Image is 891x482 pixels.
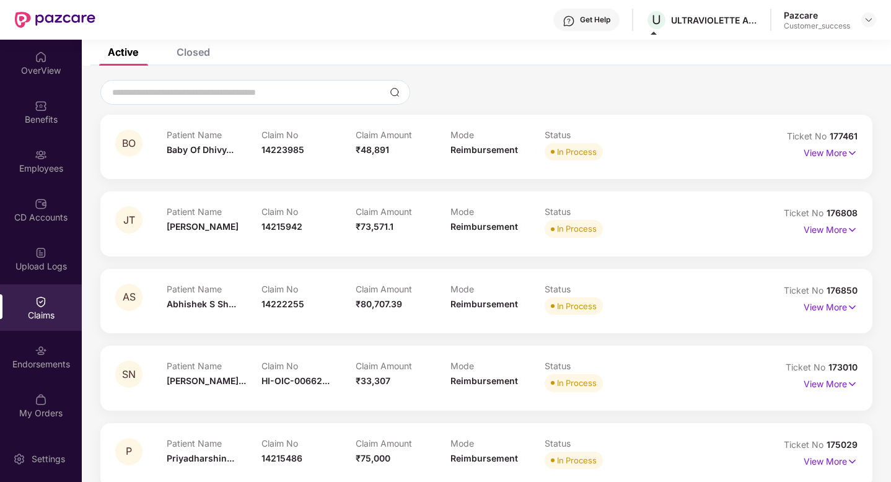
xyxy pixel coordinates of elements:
[557,222,597,235] div: In Process
[35,149,47,161] img: svg+xml;base64,PHN2ZyBpZD0iRW1wbG95ZWVzIiB4bWxucz0iaHR0cDovL3d3dy53My5vcmcvMjAwMC9zdmciIHdpZHRoPS...
[545,206,639,217] p: Status
[784,21,850,31] div: Customer_success
[830,131,858,141] span: 177461
[261,221,302,232] span: 14215942
[123,292,136,302] span: AS
[108,46,138,58] div: Active
[784,439,827,450] span: Ticket No
[356,129,450,140] p: Claim Amount
[450,361,545,371] p: Mode
[356,221,393,232] span: ₹73,571.1
[545,438,639,449] p: Status
[652,12,661,27] span: U
[450,438,545,449] p: Mode
[13,453,25,465] img: svg+xml;base64,PHN2ZyBpZD0iU2V0dGluZy0yMHgyMCIgeG1sbnM9Imh0dHA6Ly93d3cudzMub3JnLzIwMDAvc3ZnIiB3aW...
[35,100,47,112] img: svg+xml;base64,PHN2ZyBpZD0iQmVuZWZpdHMiIHhtbG5zPSJodHRwOi8vd3d3LnczLm9yZy8yMDAwL3N2ZyIgd2lkdGg9Ij...
[167,438,261,449] p: Patient Name
[545,361,639,371] p: Status
[356,144,389,155] span: ₹48,891
[864,15,874,25] img: svg+xml;base64,PHN2ZyBpZD0iRHJvcGRvd24tMzJ4MzIiIHhtbG5zPSJodHRwOi8vd3d3LnczLm9yZy8yMDAwL3N2ZyIgd2...
[356,375,390,386] span: ₹33,307
[450,453,518,463] span: Reimbursement
[557,377,597,389] div: In Process
[671,14,758,26] div: ULTRAVIOLETTE AUTOMOTIVE PRIVATE LIMITED
[847,377,858,391] img: svg+xml;base64,PHN2ZyB4bWxucz0iaHR0cDovL3d3dy53My5vcmcvMjAwMC9zdmciIHdpZHRoPSIxNyIgaGVpZ2h0PSIxNy...
[557,300,597,312] div: In Process
[35,198,47,210] img: svg+xml;base64,PHN2ZyBpZD0iQ0RfQWNjb3VudHMiIGRhdGEtbmFtZT0iQ0QgQWNjb3VudHMiIHhtbG5zPSJodHRwOi8vd3...
[827,208,858,218] span: 176808
[167,453,234,463] span: Priyadharshin...
[557,454,597,467] div: In Process
[784,208,827,218] span: Ticket No
[847,455,858,468] img: svg+xml;base64,PHN2ZyB4bWxucz0iaHR0cDovL3d3dy53My5vcmcvMjAwMC9zdmciIHdpZHRoPSIxNyIgaGVpZ2h0PSIxNy...
[827,285,858,296] span: 176850
[261,129,356,140] p: Claim No
[786,362,828,372] span: Ticket No
[804,220,858,237] p: View More
[557,146,597,158] div: In Process
[804,374,858,391] p: View More
[122,138,136,149] span: BO
[261,284,356,294] p: Claim No
[450,375,518,386] span: Reimbursement
[545,129,639,140] p: Status
[828,362,858,372] span: 173010
[261,144,304,155] span: 14223985
[35,296,47,308] img: svg+xml;base64,PHN2ZyBpZD0iQ2xhaW0iIHhtbG5zPSJodHRwOi8vd3d3LnczLm9yZy8yMDAwL3N2ZyIgd2lkdGg9IjIwIi...
[356,284,450,294] p: Claim Amount
[126,446,132,457] span: P
[804,452,858,468] p: View More
[167,361,261,371] p: Patient Name
[847,146,858,160] img: svg+xml;base64,PHN2ZyB4bWxucz0iaHR0cDovL3d3dy53My5vcmcvMjAwMC9zdmciIHdpZHRoPSIxNyIgaGVpZ2h0PSIxNy...
[390,87,400,97] img: svg+xml;base64,PHN2ZyBpZD0iU2VhcmNoLTMyeDMyIiB4bWxucz0iaHR0cDovL3d3dy53My5vcmcvMjAwMC9zdmciIHdpZH...
[545,284,639,294] p: Status
[356,453,390,463] span: ₹75,000
[784,285,827,296] span: Ticket No
[35,51,47,63] img: svg+xml;base64,PHN2ZyBpZD0iSG9tZSIgeG1sbnM9Imh0dHA6Ly93d3cudzMub3JnLzIwMDAvc3ZnIiB3aWR0aD0iMjAiIG...
[167,375,246,386] span: [PERSON_NAME]...
[450,299,518,309] span: Reimbursement
[261,361,356,371] p: Claim No
[261,438,356,449] p: Claim No
[261,453,302,463] span: 14215486
[450,206,545,217] p: Mode
[167,284,261,294] p: Patient Name
[847,300,858,314] img: svg+xml;base64,PHN2ZyB4bWxucz0iaHR0cDovL3d3dy53My5vcmcvMjAwMC9zdmciIHdpZHRoPSIxNyIgaGVpZ2h0PSIxNy...
[122,369,136,380] span: SN
[787,131,830,141] span: Ticket No
[261,299,304,309] span: 14222255
[261,206,356,217] p: Claim No
[580,15,610,25] div: Get Help
[804,297,858,314] p: View More
[167,206,261,217] p: Patient Name
[804,143,858,160] p: View More
[35,344,47,357] img: svg+xml;base64,PHN2ZyBpZD0iRW5kb3JzZW1lbnRzIiB4bWxucz0iaHR0cDovL3d3dy53My5vcmcvMjAwMC9zdmciIHdpZH...
[177,46,210,58] div: Closed
[356,206,450,217] p: Claim Amount
[35,247,47,259] img: svg+xml;base64,PHN2ZyBpZD0iVXBsb2FkX0xvZ3MiIGRhdGEtbmFtZT0iVXBsb2FkIExvZ3MiIHhtbG5zPSJodHRwOi8vd3...
[450,144,518,155] span: Reimbursement
[167,144,234,155] span: Baby Of Dhivy...
[35,393,47,406] img: svg+xml;base64,PHN2ZyBpZD0iTXlfT3JkZXJzIiBkYXRhLW5hbWU9Ik15IE9yZGVycyIgeG1sbnM9Imh0dHA6Ly93d3cudz...
[356,361,450,371] p: Claim Amount
[450,221,518,232] span: Reimbursement
[123,215,135,226] span: JT
[167,129,261,140] p: Patient Name
[167,299,236,309] span: Abhishek S Sh...
[28,453,69,465] div: Settings
[563,15,575,27] img: svg+xml;base64,PHN2ZyBpZD0iSGVscC0zMngzMiIgeG1sbnM9Imh0dHA6Ly93d3cudzMub3JnLzIwMDAvc3ZnIiB3aWR0aD...
[847,223,858,237] img: svg+xml;base64,PHN2ZyB4bWxucz0iaHR0cDovL3d3dy53My5vcmcvMjAwMC9zdmciIHdpZHRoPSIxNyIgaGVpZ2h0PSIxNy...
[827,439,858,450] span: 175029
[167,221,239,232] span: [PERSON_NAME]
[356,438,450,449] p: Claim Amount
[261,375,330,386] span: HI-OIC-00662...
[450,129,545,140] p: Mode
[784,9,850,21] div: Pazcare
[450,284,545,294] p: Mode
[15,12,95,28] img: New Pazcare Logo
[356,299,402,309] span: ₹80,707.39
